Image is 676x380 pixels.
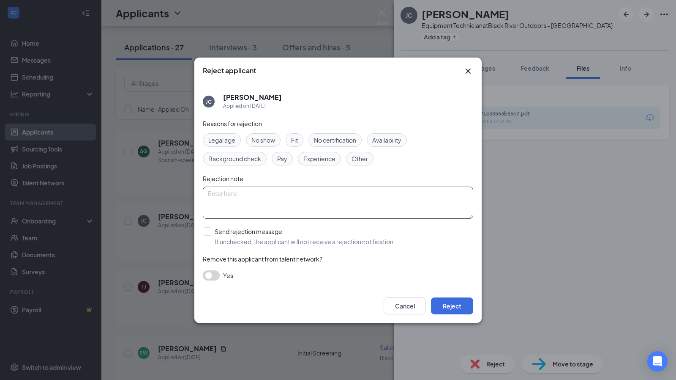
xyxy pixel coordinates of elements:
span: No show [251,135,275,145]
span: Yes [223,270,233,281]
span: Background check [208,154,261,163]
span: Pay [277,154,287,163]
span: Remove this applicant from talent network? [203,255,322,263]
svg: Cross [463,66,473,76]
div: JC [206,98,212,105]
span: Rejection note [203,175,243,182]
span: Fit [291,135,298,145]
span: Reasons for rejection [203,120,262,127]
span: Other [352,154,368,163]
span: No certification [314,135,356,145]
div: Open Intercom Messenger [647,351,668,372]
button: Reject [431,297,473,314]
span: Availability [372,135,401,145]
div: Applied on [DATE] [223,102,282,110]
h3: Reject applicant [203,66,256,75]
span: Legal age [208,135,235,145]
h5: [PERSON_NAME] [223,93,282,102]
button: Cancel [384,297,426,314]
button: Close [463,66,473,76]
span: Experience [303,154,335,163]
